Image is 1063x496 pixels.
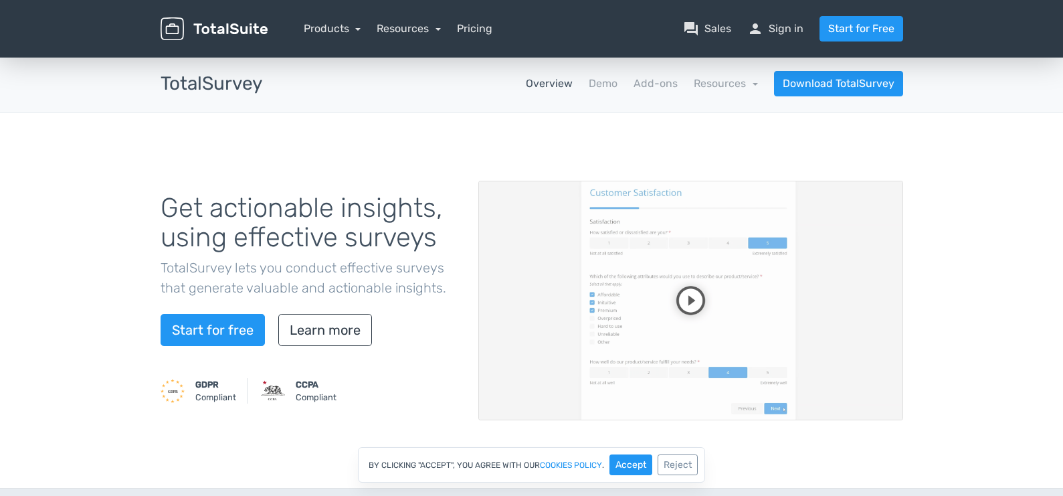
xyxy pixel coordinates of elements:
[658,454,698,475] button: Reject
[358,447,705,483] div: By clicking "Accept", you agree with our .
[683,21,699,37] span: question_answer
[774,71,903,96] a: Download TotalSurvey
[296,378,336,404] small: Compliant
[457,21,492,37] a: Pricing
[747,21,763,37] span: person
[161,258,458,298] p: TotalSurvey lets you conduct effective surveys that generate valuable and actionable insights.
[278,314,372,346] a: Learn more
[195,378,236,404] small: Compliant
[304,22,361,35] a: Products
[195,380,219,390] strong: GDPR
[161,74,262,94] h3: TotalSurvey
[261,379,285,403] img: CCPA
[634,76,678,92] a: Add-ons
[161,17,268,41] img: TotalSuite for WordPress
[540,461,602,469] a: cookies policy
[377,22,441,35] a: Resources
[609,454,652,475] button: Accept
[161,314,265,346] a: Start for free
[526,76,573,92] a: Overview
[161,379,185,403] img: GDPR
[589,76,617,92] a: Demo
[161,193,458,252] h1: Get actionable insights, using effective surveys
[819,16,903,42] a: Start for Free
[296,380,318,390] strong: CCPA
[683,21,731,37] a: question_answerSales
[747,21,803,37] a: personSign in
[694,77,758,90] a: Resources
